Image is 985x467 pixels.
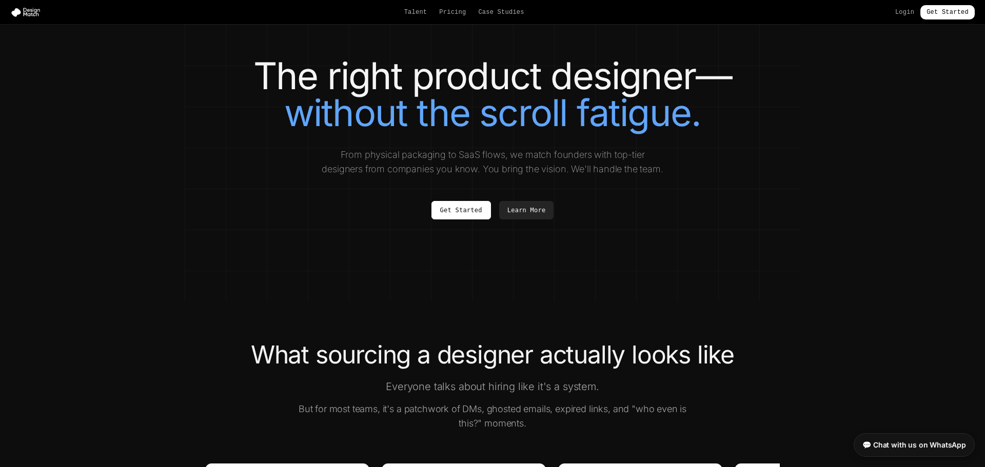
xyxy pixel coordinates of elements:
[295,402,689,431] p: But for most teams, it's a patchwork of DMs, ghosted emails, expired links, and "who even is this...
[439,8,466,16] a: Pricing
[284,90,701,135] span: without the scroll fatigue.
[295,379,689,394] p: Everyone talks about hiring like it's a system.
[404,8,427,16] a: Talent
[854,433,975,457] a: 💬 Chat with us on WhatsApp
[10,7,45,17] img: Design Match
[478,8,524,16] a: Case Studies
[205,342,780,367] h2: What sourcing a designer actually looks like
[320,148,665,176] p: From physical packaging to SaaS flows, we match founders with top-tier designers from companies y...
[431,201,491,219] a: Get Started
[499,201,554,219] a: Learn More
[920,5,975,19] a: Get Started
[895,8,914,16] a: Login
[205,57,780,131] h1: The right product designer—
